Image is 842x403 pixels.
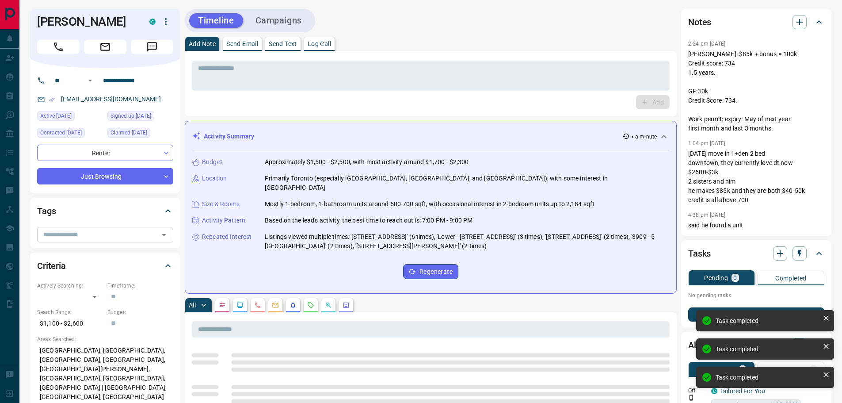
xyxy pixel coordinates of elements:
[688,12,824,33] div: Notes
[37,259,66,273] h2: Criteria
[716,317,819,324] div: Task completed
[688,307,824,322] button: New Task
[110,111,151,120] span: Signed up [DATE]
[202,216,245,225] p: Activity Pattern
[688,41,726,47] p: 2:24 pm [DATE]
[37,15,136,29] h1: [PERSON_NAME]
[37,204,56,218] h2: Tags
[688,15,711,29] h2: Notes
[37,200,173,222] div: Tags
[688,334,824,356] div: Alerts
[202,232,251,242] p: Repeated Interest
[688,50,824,133] p: [PERSON_NAME]: $85k + bonus = 100k Credit score: 734 1.5 years. GF:30k Credit Score: 734. Work pe...
[49,96,55,103] svg: Email Verified
[688,246,711,261] h2: Tasks
[704,275,728,281] p: Pending
[202,174,227,183] p: Location
[688,289,824,302] p: No pending tasks
[84,40,126,54] span: Email
[37,316,103,331] p: $1,100 - $2,600
[107,111,173,123] div: Sat Jun 08 2024
[37,128,103,140] div: Wed Aug 20 2025
[226,41,258,47] p: Send Email
[158,229,170,241] button: Open
[192,128,669,145] div: Activity Summary< a minute
[631,133,657,141] p: < a minute
[202,200,240,209] p: Size & Rooms
[37,145,173,161] div: Renter
[308,41,331,47] p: Log Call
[716,374,819,381] div: Task completed
[40,111,72,120] span: Active [DATE]
[37,168,173,184] div: Just Browsing
[37,255,173,276] div: Criteria
[37,308,103,316] p: Search Range:
[189,302,196,308] p: All
[40,128,82,137] span: Contacted [DATE]
[37,40,80,54] span: Call
[265,200,594,209] p: Mostly 1-bedroom, 1-bathroom units around 500-700 sqft, with occasional interest in 2-bedroom uni...
[219,302,226,309] svg: Notes
[189,13,243,28] button: Timeline
[688,140,726,146] p: 1:04 pm [DATE]
[37,111,103,123] div: Fri Sep 12 2025
[131,40,173,54] span: Message
[775,275,807,281] p: Completed
[688,221,824,230] p: said he found a unit
[307,302,314,309] svg: Requests
[343,302,350,309] svg: Agent Actions
[61,96,161,103] a: [EMAIL_ADDRESS][DOMAIN_NAME]
[189,41,216,47] p: Add Note
[149,19,156,25] div: condos.ca
[688,338,711,352] h2: Alerts
[688,149,824,205] p: [DATE] move in 1+den 2 bed downtown, they currently love dt now $2600-$3k 2 sisters and him he ma...
[272,302,279,309] svg: Emails
[85,75,95,86] button: Open
[688,212,726,218] p: 4:38 pm [DATE]
[247,13,311,28] button: Campaigns
[107,128,173,140] div: Wed Aug 20 2025
[204,132,254,141] p: Activity Summary
[688,243,824,264] div: Tasks
[716,345,819,353] div: Task completed
[265,157,469,167] p: Approximately $1,500 - $2,500, with most activity around $1,700 - $2,300
[107,308,173,316] p: Budget:
[107,282,173,290] p: Timeframe:
[403,264,458,279] button: Regenerate
[202,157,222,167] p: Budget
[254,302,261,309] svg: Calls
[236,302,244,309] svg: Lead Browsing Activity
[265,174,669,192] p: Primarily Toronto (especially [GEOGRAPHIC_DATA], [GEOGRAPHIC_DATA], and [GEOGRAPHIC_DATA]), with ...
[265,216,472,225] p: Based on the lead's activity, the best time to reach out is: 7:00 PM - 9:00 PM
[733,275,737,281] p: 0
[269,41,297,47] p: Send Text
[110,128,147,137] span: Claimed [DATE]
[688,395,694,401] svg: Push Notification Only
[37,335,173,343] p: Areas Searched:
[688,387,706,395] p: Off
[290,302,297,309] svg: Listing Alerts
[325,302,332,309] svg: Opportunities
[37,282,103,290] p: Actively Searching:
[265,232,669,251] p: Listings viewed multiple times: '[STREET_ADDRESS]' (6 times), 'Lower - [STREET_ADDRESS]' (3 times...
